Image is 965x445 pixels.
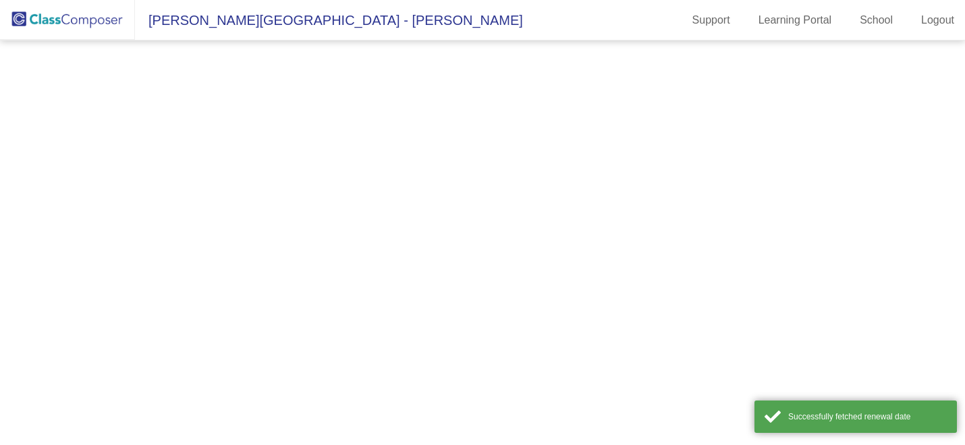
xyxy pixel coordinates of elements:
[748,9,843,31] a: Learning Portal
[788,411,947,423] div: Successfully fetched renewal date
[849,9,904,31] a: School
[682,9,741,31] a: Support
[910,9,965,31] a: Logout
[135,9,523,31] span: [PERSON_NAME][GEOGRAPHIC_DATA] - [PERSON_NAME]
